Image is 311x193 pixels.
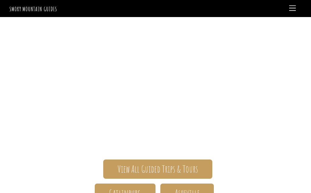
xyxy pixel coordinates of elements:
[103,160,212,179] a: View All Guided Trips & Tours
[9,64,302,89] span: Smoky Mountain Guides
[118,166,198,172] span: View All Guided Trips & Tours
[9,5,57,13] a: Smoky Mountain Guides
[9,89,302,142] span: The ONLY one-stop, full Service Guide Company for the Gatlinburg and [GEOGRAPHIC_DATA] side of th...
[286,2,299,14] a: Menu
